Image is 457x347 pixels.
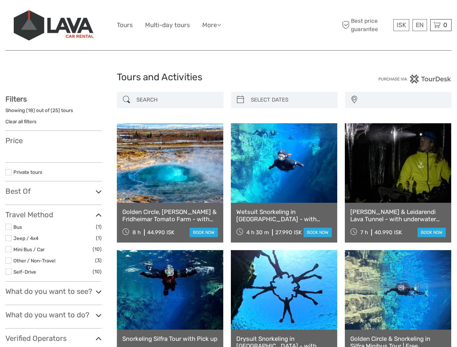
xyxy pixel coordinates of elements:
h3: Best Of [5,187,102,196]
span: (10) [93,245,102,253]
input: SELECT DATES [248,94,334,106]
input: SEARCH [134,94,220,106]
strong: Filters [5,95,27,103]
span: (10) [93,267,102,276]
a: book now [304,228,332,237]
span: 8 h [132,229,141,236]
a: Mini Bus / Car [13,247,45,252]
a: Wetsuit Snorkeling in [GEOGRAPHIC_DATA] - with underwater photos / From [GEOGRAPHIC_DATA] [236,208,332,223]
div: 44.990 ISK [147,229,174,236]
a: book now [190,228,218,237]
a: Self-Drive [13,269,36,275]
a: More [202,20,221,30]
h3: What do you want to do? [5,310,102,319]
span: 0 [442,21,448,29]
a: Clear all filters [5,119,37,124]
span: 4 h 30 m [246,229,269,236]
div: 40.990 ISK [375,229,402,236]
img: PurchaseViaTourDesk.png [378,74,452,83]
label: 18 [28,107,33,114]
a: Other / Non-Travel [13,258,55,264]
h3: What do you want to see? [5,287,102,296]
div: Showing ( ) out of ( ) tours [5,107,102,118]
span: (3) [95,256,102,265]
h3: Travel Method [5,210,102,219]
img: 523-13fdf7b0-e410-4b32-8dc9-7907fc8d33f7_logo_big.jpg [14,10,93,40]
a: Jeep / 4x4 [13,235,38,241]
a: Multi-day tours [145,20,190,30]
span: ISK [397,21,406,29]
a: [PERSON_NAME] & Leidarendi Lava Tunnel - with underwater photos [350,208,446,223]
span: 7 h [360,229,368,236]
span: (1) [96,223,102,231]
h3: Verified Operators [5,334,102,343]
span: (1) [96,234,102,242]
span: Best price guarantee [340,17,392,33]
a: Tours [117,20,133,30]
a: book now [418,228,446,237]
h3: Price [5,136,102,145]
h1: Tours and Activities [117,72,340,83]
label: 25 [52,107,58,114]
div: EN [412,19,427,31]
div: 27.990 ISK [275,229,302,236]
a: Golden Circle, [PERSON_NAME] & Fridheimar Tomato Farm - with photos [122,208,218,223]
a: Private tours [13,169,42,175]
a: Bus [13,224,22,230]
a: Snorkeling Silfra Tour with Pick up [122,335,218,342]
